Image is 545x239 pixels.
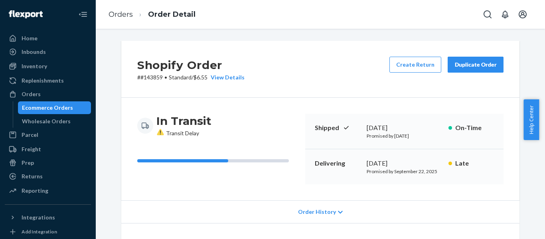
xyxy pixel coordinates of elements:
[5,32,91,45] a: Home
[5,74,91,87] a: Replenishments
[494,215,537,235] iframe: Opens a widget where you can chat to one of our agents
[18,101,91,114] a: Ecommerce Orders
[22,213,55,221] div: Integrations
[454,61,497,69] div: Duplicate Order
[137,73,245,81] p: # #143859 / $6.55
[22,62,47,70] div: Inventory
[5,45,91,58] a: Inbounds
[480,6,496,22] button: Open Search Box
[22,159,34,167] div: Prep
[5,128,91,141] a: Parcel
[18,115,91,128] a: Wholesale Orders
[22,117,71,125] div: Wholesale Orders
[22,104,73,112] div: Ecommerce Orders
[22,48,46,56] div: Inbounds
[156,114,211,128] h3: In Transit
[298,208,336,216] span: Order History
[367,123,442,132] div: [DATE]
[389,57,441,73] button: Create Return
[148,10,195,19] a: Order Detail
[22,77,64,85] div: Replenishments
[22,34,38,42] div: Home
[102,3,202,26] ol: breadcrumbs
[164,74,167,81] span: •
[9,10,43,18] img: Flexport logo
[5,211,91,224] button: Integrations
[22,228,57,235] div: Add Integration
[22,131,38,139] div: Parcel
[367,132,442,139] p: Promised by [DATE]
[22,145,41,153] div: Freight
[5,170,91,183] a: Returns
[367,159,442,168] div: [DATE]
[5,143,91,156] a: Freight
[315,159,360,168] p: Delivering
[523,99,539,140] button: Help Center
[156,130,199,136] span: Transit Delay
[5,88,91,101] a: Orders
[515,6,531,22] button: Open account menu
[5,184,91,197] a: Reporting
[5,60,91,73] a: Inventory
[455,159,494,168] p: Late
[315,123,360,132] p: Shipped
[5,227,91,237] a: Add Integration
[22,187,48,195] div: Reporting
[137,57,245,73] h2: Shopify Order
[455,123,494,132] p: On-Time
[5,156,91,169] a: Prep
[75,6,91,22] button: Close Navigation
[448,57,504,73] button: Duplicate Order
[367,168,442,175] p: Promised by September 22, 2025
[207,73,245,81] button: View Details
[109,10,133,19] a: Orders
[497,6,513,22] button: Open notifications
[22,90,41,98] div: Orders
[169,74,192,81] span: Standard
[22,172,43,180] div: Returns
